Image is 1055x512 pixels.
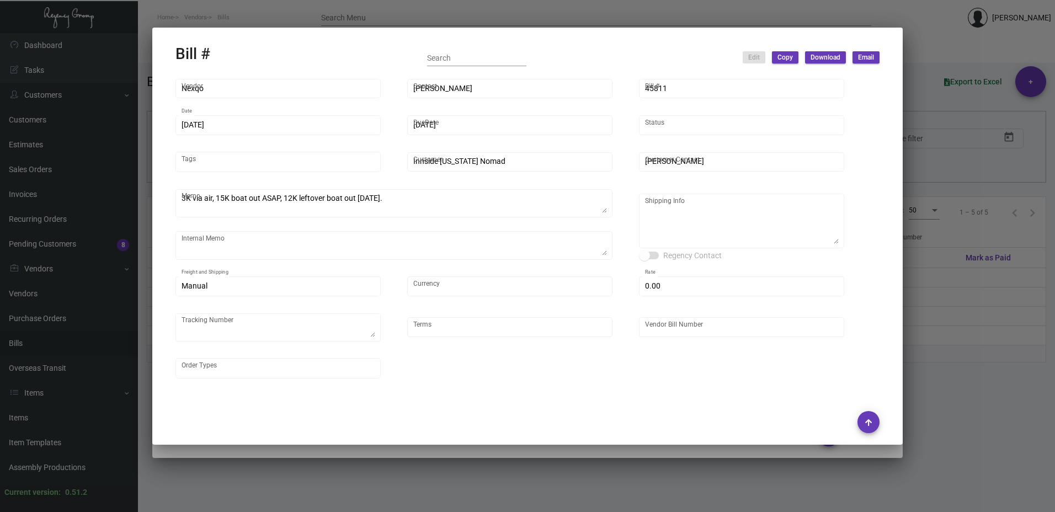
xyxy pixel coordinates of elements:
[4,487,61,498] div: Current version:
[811,53,840,62] span: Download
[339,403,382,415] div: Activity logs
[852,51,880,63] button: Email
[805,51,846,63] button: Download
[663,249,722,262] span: Regency Contact
[184,403,204,415] div: Items
[772,51,798,63] button: Copy
[249,403,270,415] div: Notes
[216,403,237,415] div: Tasks
[65,487,87,498] div: 0.51.2
[858,53,874,62] span: Email
[182,281,207,290] span: Manual
[175,45,210,63] h2: Bill #
[743,51,765,63] button: Edit
[777,53,793,62] span: Copy
[282,403,327,415] div: Attachments
[748,53,760,62] span: Edit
